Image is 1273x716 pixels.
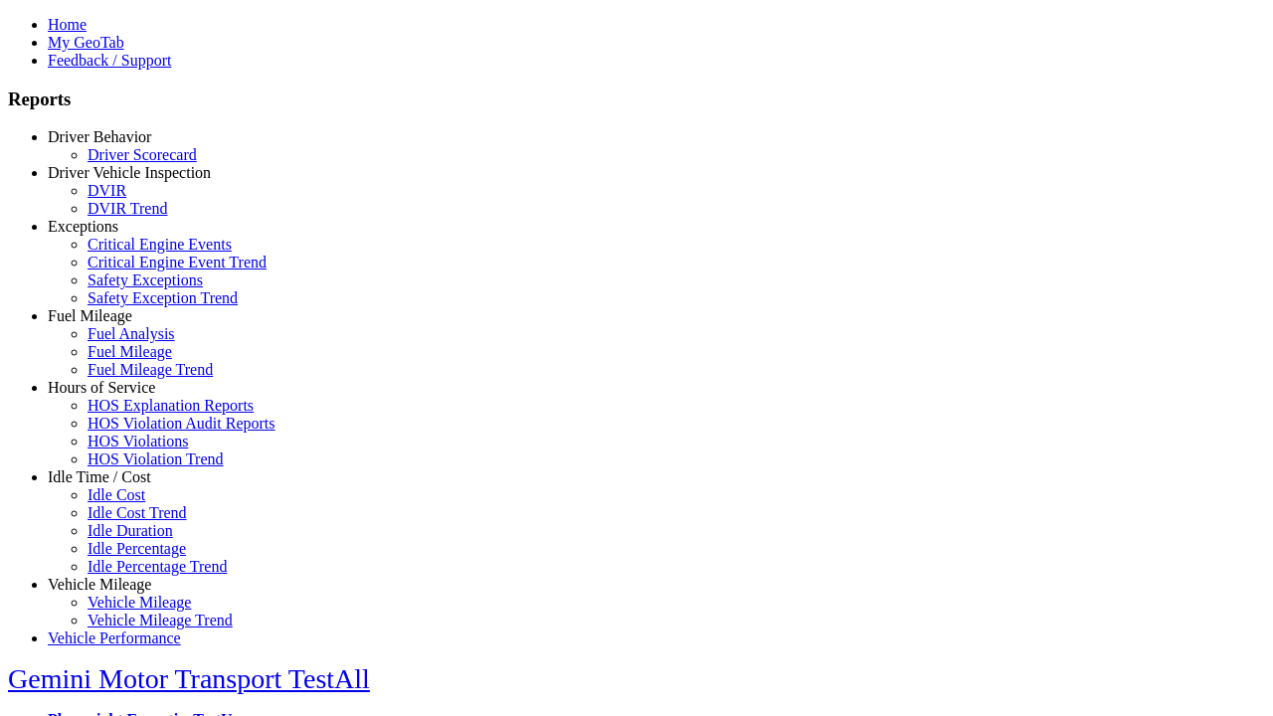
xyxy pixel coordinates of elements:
[88,343,172,360] a: Fuel Mileage
[8,663,370,694] a: Gemini Motor Transport TestAll
[88,594,191,611] a: Vehicle Mileage
[48,379,155,396] a: Hours of Service
[88,182,126,199] a: DVIR
[88,289,238,306] a: Safety Exception Trend
[88,415,275,432] a: HOS Violation Audit Reports
[48,128,151,145] a: Driver Behavior
[88,254,267,270] a: Critical Engine Event Trend
[88,397,254,414] a: HOS Explanation Reports
[88,558,227,575] a: Idle Percentage Trend
[88,522,173,539] a: Idle Duration
[48,34,124,51] a: My GeoTab
[88,504,187,521] a: Idle Cost Trend
[88,450,224,467] a: HOS Violation Trend
[88,325,175,342] a: Fuel Analysis
[88,146,197,163] a: Driver Scorecard
[88,236,232,253] a: Critical Engine Events
[88,486,145,503] a: Idle Cost
[48,52,171,69] a: Feedback / Support
[48,307,132,324] a: Fuel Mileage
[88,540,186,557] a: Idle Percentage
[48,576,151,593] a: Vehicle Mileage
[48,629,181,646] a: Vehicle Performance
[48,16,87,33] a: Home
[48,468,151,485] a: Idle Time / Cost
[88,612,233,628] a: Vehicle Mileage Trend
[48,218,118,235] a: Exceptions
[48,164,211,181] a: Driver Vehicle Inspection
[88,200,167,217] a: DVIR Trend
[88,361,213,378] a: Fuel Mileage Trend
[88,271,203,288] a: Safety Exceptions
[8,89,1265,110] h3: Reports
[88,433,188,449] a: HOS Violations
